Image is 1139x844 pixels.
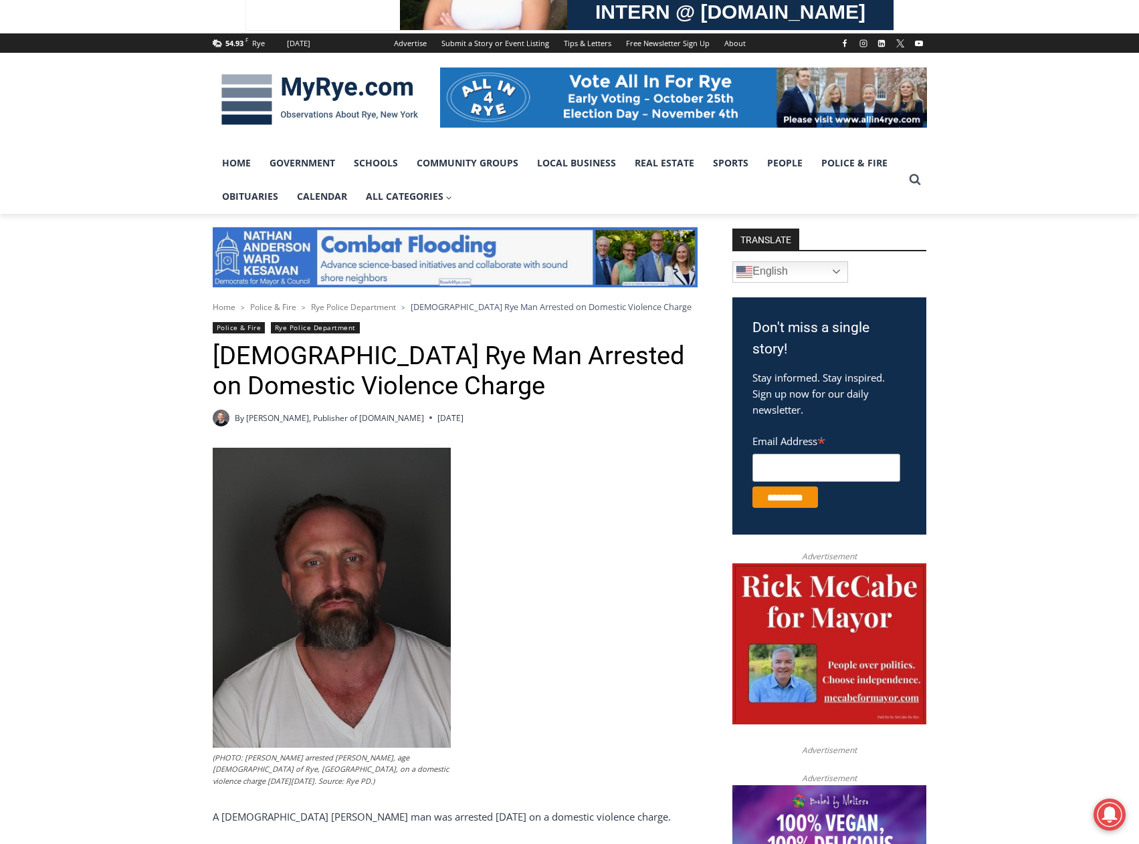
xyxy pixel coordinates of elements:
a: Home [213,146,260,180]
strong: TRANSLATE [732,229,799,250]
a: Local Business [528,146,625,180]
a: Community Groups [407,146,528,180]
a: Submit a Story or Event Listing [434,33,556,53]
h1: [DEMOGRAPHIC_DATA] Rye Man Arrested on Domestic Violence Charge [213,341,698,402]
a: Real Estate [625,146,704,180]
a: People [758,146,812,180]
button: View Search Form [903,168,927,192]
a: YouTube [911,35,927,51]
a: Linkedin [873,35,890,51]
a: Facebook [837,35,853,51]
span: Advertisement [789,550,870,563]
div: "At the 10am stand-up meeting, each intern gets a chance to take [PERSON_NAME] and the other inte... [338,1,632,130]
label: Email Address [752,428,900,452]
span: > [302,303,306,312]
a: Free Newsletter Sign Up [619,33,717,53]
span: Advertisement [789,744,870,756]
a: Intern @ [DOMAIN_NAME] [322,130,648,166]
a: X [892,35,908,51]
div: Rye [252,37,265,49]
img: en [736,264,752,280]
p: Stay informed. Stay inspired. Sign up now for our daily newsletter. [752,370,906,418]
a: [PERSON_NAME], Publisher of [DOMAIN_NAME] [246,412,424,424]
a: Government [260,146,344,180]
span: Intern @ [DOMAIN_NAME] [350,133,620,163]
button: Child menu of All Categories [356,180,462,213]
h3: Don't miss a single story! [752,317,906,360]
span: > [401,303,405,312]
span: > [241,303,245,312]
a: Schools [344,146,407,180]
a: Obituaries [213,180,288,213]
a: Sports [704,146,758,180]
a: English [732,261,848,283]
a: Police & Fire [250,301,296,313]
a: Home [213,301,235,313]
span: 54.93 [225,38,243,48]
a: Advertise [387,33,434,53]
time: [DATE] [437,412,463,424]
span: [DEMOGRAPHIC_DATA] Rye Man Arrested on Domestic Violence Charge [411,301,692,313]
p: A [DEMOGRAPHIC_DATA] [PERSON_NAME] man was arrested [DATE] on a domestic violence charge. [213,809,698,825]
img: McCabe for Mayor [732,563,926,725]
a: Rye Police Department [271,322,360,333]
span: F [245,36,248,43]
a: Calendar [288,180,356,213]
nav: Primary Navigation [213,146,903,214]
span: By [235,412,244,424]
a: Police & Fire [213,322,266,333]
img: MyRye.com [213,65,427,134]
div: [DATE] [287,37,310,49]
a: Rye Police Department [311,301,396,313]
img: (PHOTO: Rye PD arrested Michael P. O’Connell, age 42 of Rye, NY, on a domestic violence charge on... [213,448,451,748]
nav: Secondary Navigation [387,33,753,53]
span: Advertisement [789,772,870,785]
nav: Breadcrumbs [213,300,698,313]
figcaption: (PHOTO: [PERSON_NAME] arrested [PERSON_NAME], age [DEMOGRAPHIC_DATA] of Rye, [GEOGRAPHIC_DATA], o... [213,752,451,787]
img: All in for Rye [440,67,927,128]
a: Police & Fire [812,146,897,180]
a: Author image [213,410,229,426]
a: Tips & Letters [556,33,619,53]
a: Instagram [855,35,871,51]
a: About [717,33,753,53]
